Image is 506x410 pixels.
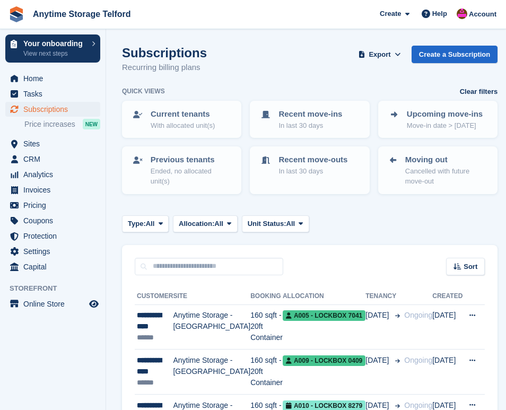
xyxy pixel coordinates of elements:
[23,136,87,151] span: Sites
[122,86,165,96] h6: Quick views
[457,8,467,19] img: Andrew Newall
[278,120,342,131] p: In last 30 days
[5,152,100,167] a: menu
[29,5,135,23] a: Anytime Storage Telford
[5,71,100,86] a: menu
[122,62,207,74] p: Recurring billing plans
[405,166,488,187] p: Cancelled with future move-out
[404,311,432,319] span: Ongoing
[10,283,106,294] span: Storefront
[214,219,223,229] span: All
[24,119,75,129] span: Price increases
[23,259,87,274] span: Capital
[5,167,100,182] a: menu
[365,288,400,305] th: Tenancy
[151,108,215,120] p: Current tenants
[283,288,365,305] th: Allocation
[5,136,100,151] a: menu
[412,46,498,63] a: Create a Subscription
[23,86,87,101] span: Tasks
[23,198,87,213] span: Pricing
[5,86,100,101] a: menu
[5,244,100,259] a: menu
[250,288,283,305] th: Booking
[5,229,100,243] a: menu
[83,119,100,129] div: NEW
[286,219,295,229] span: All
[365,355,391,366] span: [DATE]
[23,40,86,47] p: Your onboarding
[469,9,496,20] span: Account
[379,102,496,137] a: Upcoming move-ins Move-in date > [DATE]
[356,46,403,63] button: Export
[23,229,87,243] span: Protection
[379,147,496,193] a: Moving out Cancelled with future move-out
[23,71,87,86] span: Home
[464,261,477,272] span: Sort
[5,34,100,63] a: Your onboarding View next steps
[242,215,309,233] button: Unit Status: All
[179,219,214,229] span: Allocation:
[369,49,390,60] span: Export
[278,154,347,166] p: Recent move-outs
[24,118,100,130] a: Price increases NEW
[173,215,238,233] button: Allocation: All
[278,108,342,120] p: Recent move-ins
[283,310,365,321] span: A005 - Lockbox 7041
[404,356,432,364] span: Ongoing
[5,296,100,311] a: menu
[380,8,401,19] span: Create
[122,215,169,233] button: Type: All
[23,167,87,182] span: Analytics
[5,198,100,213] a: menu
[173,350,250,395] td: Anytime Storage - [GEOGRAPHIC_DATA]
[23,102,87,117] span: Subscriptions
[23,49,86,58] p: View next steps
[407,108,483,120] p: Upcoming move-ins
[23,152,87,167] span: CRM
[5,213,100,228] a: menu
[5,102,100,117] a: menu
[5,259,100,274] a: menu
[250,304,283,350] td: 160 sqft - 20ft Container
[250,350,283,395] td: 160 sqft - 20ft Container
[404,401,432,409] span: Ongoing
[432,350,463,395] td: [DATE]
[123,147,240,193] a: Previous tenants Ended, no allocated unit(s)
[278,166,347,177] p: In last 30 days
[151,166,232,187] p: Ended, no allocated unit(s)
[460,86,498,97] a: Clear filters
[173,288,250,305] th: Site
[151,154,232,166] p: Previous tenants
[173,304,250,350] td: Anytime Storage - [GEOGRAPHIC_DATA]
[405,154,488,166] p: Moving out
[432,8,447,19] span: Help
[251,147,368,182] a: Recent move-outs In last 30 days
[23,296,87,311] span: Online Store
[251,102,368,137] a: Recent move-ins In last 30 days
[146,219,155,229] span: All
[23,244,87,259] span: Settings
[432,288,463,305] th: Created
[365,310,391,321] span: [DATE]
[151,120,215,131] p: With allocated unit(s)
[432,304,463,350] td: [DATE]
[122,46,207,60] h1: Subscriptions
[5,182,100,197] a: menu
[88,298,100,310] a: Preview store
[128,219,146,229] span: Type:
[248,219,286,229] span: Unit Status:
[135,288,173,305] th: Customer
[23,213,87,228] span: Coupons
[23,182,87,197] span: Invoices
[123,102,240,137] a: Current tenants With allocated unit(s)
[407,120,483,131] p: Move-in date > [DATE]
[8,6,24,22] img: stora-icon-8386f47178a22dfd0bd8f6a31ec36ba5ce8667c1dd55bd0f319d3a0aa187defe.svg
[283,355,365,366] span: A009 - Lockbox 0409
